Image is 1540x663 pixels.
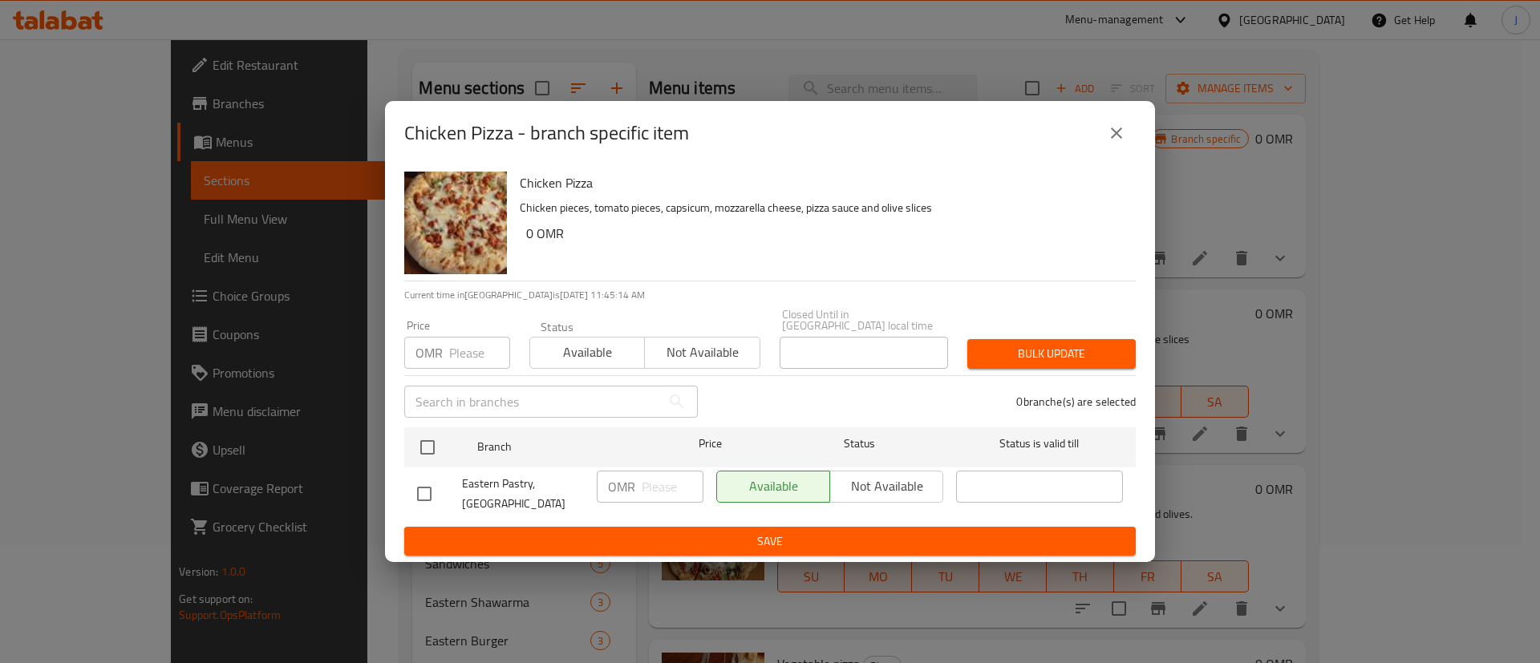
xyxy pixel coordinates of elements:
[404,172,507,274] img: Chicken Pizza
[1016,394,1136,410] p: 0 branche(s) are selected
[642,471,703,503] input: Please enter price
[449,337,510,369] input: Please enter price
[477,437,644,457] span: Branch
[520,172,1123,194] h6: Chicken Pizza
[608,477,635,496] p: OMR
[980,344,1123,364] span: Bulk update
[462,474,584,514] span: Eastern Pastry, [GEOGRAPHIC_DATA]
[651,341,753,364] span: Not available
[776,434,943,454] span: Status
[644,337,760,369] button: Not available
[657,434,764,454] span: Price
[956,434,1123,454] span: Status is valid till
[520,198,1123,218] p: Chicken pieces, tomato pieces, capsicum, mozzarella cheese, pizza sauce and olive slices
[404,120,689,146] h2: Chicken Pizza - branch specific item
[404,386,661,418] input: Search in branches
[404,527,1136,556] button: Save
[415,343,443,362] p: OMR
[537,341,638,364] span: Available
[529,337,645,369] button: Available
[404,288,1136,302] p: Current time in [GEOGRAPHIC_DATA] is [DATE] 11:45:14 AM
[417,532,1123,552] span: Save
[1097,114,1136,152] button: close
[526,222,1123,245] h6: 0 OMR
[967,339,1136,369] button: Bulk update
